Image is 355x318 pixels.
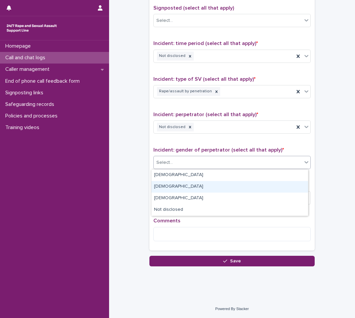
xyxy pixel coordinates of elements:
[151,204,308,216] div: Not disclosed
[153,41,258,46] span: Incident: time period (select all that apply)
[156,17,173,24] div: Select...
[5,22,58,35] img: rhQMoQhaT3yELyF149Cw
[156,159,173,166] div: Select...
[3,90,49,96] p: Signposting links
[3,101,59,108] p: Safeguarding records
[153,218,180,223] span: Comments
[3,124,45,131] p: Training videos
[153,147,284,153] span: Incident: gender of perpetrator (select all that apply)
[153,76,256,82] span: Incident: type of SV (select all that apply)
[3,113,63,119] p: Policies and processes
[151,169,308,181] div: Male
[157,123,186,132] div: Not disclosed
[230,259,241,263] span: Save
[3,55,51,61] p: Call and chat logs
[149,256,315,266] button: Save
[215,307,249,311] a: Powered By Stacker
[3,43,36,49] p: Homepage
[157,52,186,61] div: Not disclosed
[153,112,258,117] span: Incident: perpetrator (select all that apply)
[157,87,213,96] div: Rape/assault by penetration
[3,66,55,72] p: Caller management
[151,193,308,204] div: Non-binary
[153,5,234,11] span: Signposted (select all that apply)
[151,181,308,193] div: Female
[3,78,85,84] p: End of phone call feedback form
